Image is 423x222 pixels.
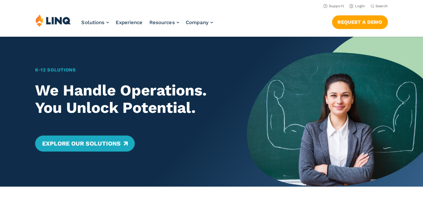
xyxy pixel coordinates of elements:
button: Open Search Bar [371,4,388,9]
a: Explore Our Solutions [35,136,134,152]
h2: We Handle Operations. You Unlock Potential. [35,82,229,117]
img: LINQ | K‑12 Software [35,14,71,27]
nav: Button Navigation [332,14,388,29]
h1: K‑12 Solutions [35,66,229,73]
a: Resources [149,19,179,25]
a: Login [349,4,365,8]
nav: Primary Navigation [82,14,213,36]
a: Support [323,4,344,8]
a: Company [186,19,213,25]
span: Resources [149,19,175,25]
span: Company [186,19,209,25]
a: Experience [116,19,143,25]
a: Request a Demo [332,15,388,29]
img: Home Banner [247,37,423,187]
span: Search [376,4,388,8]
span: Solutions [82,19,105,25]
a: Solutions [82,19,109,25]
